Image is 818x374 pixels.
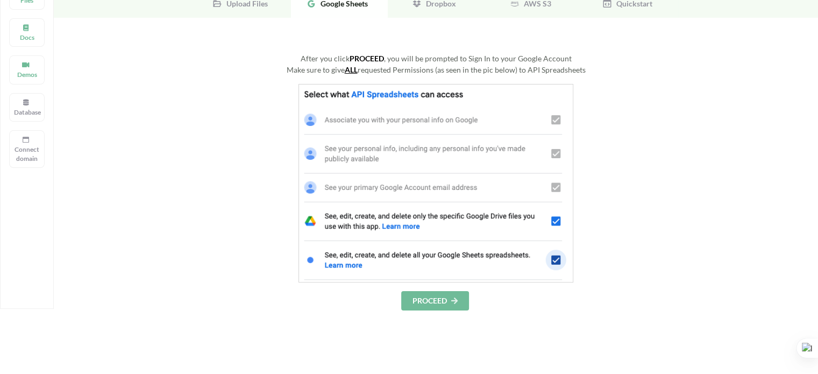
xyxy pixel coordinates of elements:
img: GoogleSheetsPermissions [298,84,573,283]
p: Demos [14,70,40,79]
p: Connect domain [14,145,40,163]
p: Docs [14,33,40,42]
b: PROCEED [350,54,384,63]
u: ALL [345,65,358,74]
div: Make sure to give requested Permissions (as seen in the pic below) to API Spreadsheets [161,64,710,75]
button: PROCEED [401,291,469,311]
p: Database [14,108,40,117]
div: After you click , you will be prompted to Sign In to your Google Account [161,53,710,64]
